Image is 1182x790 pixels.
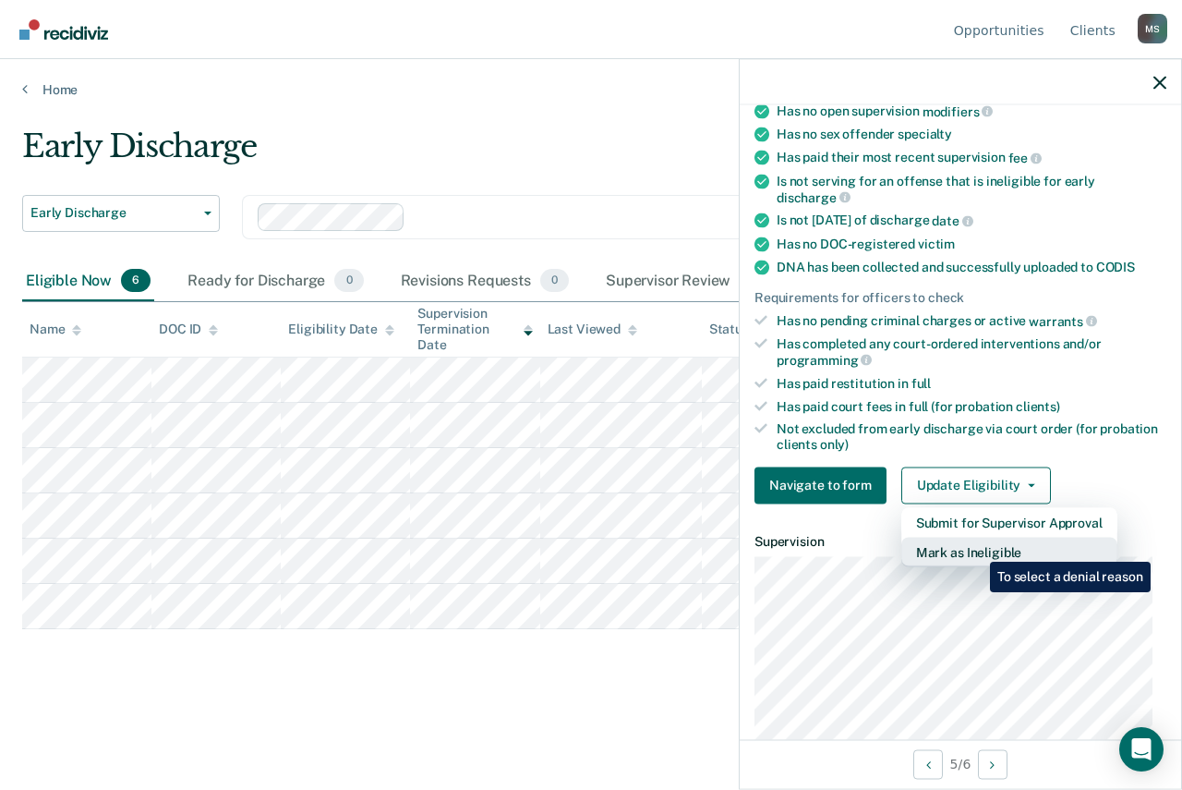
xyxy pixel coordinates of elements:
[1096,259,1135,273] span: CODIS
[918,236,955,250] span: victim
[540,269,569,293] span: 0
[740,739,1181,788] div: 5 / 6
[777,375,1166,391] div: Has paid restitution in
[159,322,218,337] div: DOC ID
[911,375,931,390] span: full
[417,306,532,352] div: Supervision Termination Date
[1008,151,1042,165] span: fee
[334,269,363,293] span: 0
[754,467,894,504] a: Navigate to form link
[22,81,1160,98] a: Home
[932,213,972,228] span: date
[777,352,872,367] span: programming
[22,128,1086,180] div: Early Discharge
[913,749,943,779] button: Previous Opportunity
[901,507,1117,566] div: Dropdown Menu
[777,213,1166,229] div: Is not [DATE] of discharge
[288,322,394,337] div: Eligibility Date
[1138,14,1167,43] button: Profile dropdown button
[602,261,771,302] div: Supervisor Review
[1016,398,1060,413] span: clients)
[121,269,151,293] span: 6
[777,259,1166,274] div: DNA has been collected and successfully uploaded to
[1029,313,1097,328] span: warrants
[754,467,886,504] button: Navigate to form
[754,289,1166,305] div: Requirements for officers to check
[923,103,994,118] span: modifiers
[777,173,1166,204] div: Is not serving for an offense that is ineligible for early
[22,261,154,302] div: Eligible Now
[777,150,1166,166] div: Has paid their most recent supervision
[709,322,749,337] div: Status
[901,507,1117,537] button: Submit for Supervisor Approval
[397,261,573,302] div: Revisions Requests
[777,189,850,204] span: discharge
[19,19,108,40] img: Recidiviz
[777,236,1166,251] div: Has no DOC-registered
[777,312,1166,329] div: Has no pending criminal charges or active
[184,261,367,302] div: Ready for Discharge
[978,749,1007,779] button: Next Opportunity
[754,533,1166,549] dt: Supervision
[777,336,1166,368] div: Has completed any court-ordered interventions and/or
[30,322,81,337] div: Name
[1119,727,1164,772] div: Open Intercom Messenger
[777,398,1166,414] div: Has paid court fees in full (for probation
[820,437,849,452] span: only)
[777,421,1166,453] div: Not excluded from early discharge via court order (for probation clients
[901,467,1051,504] button: Update Eligibility
[548,322,637,337] div: Last Viewed
[901,537,1117,566] button: Mark as Ineligible
[30,205,197,221] span: Early Discharge
[898,127,952,141] span: specialty
[777,103,1166,119] div: Has no open supervision
[1138,14,1167,43] div: M S
[777,127,1166,142] div: Has no sex offender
